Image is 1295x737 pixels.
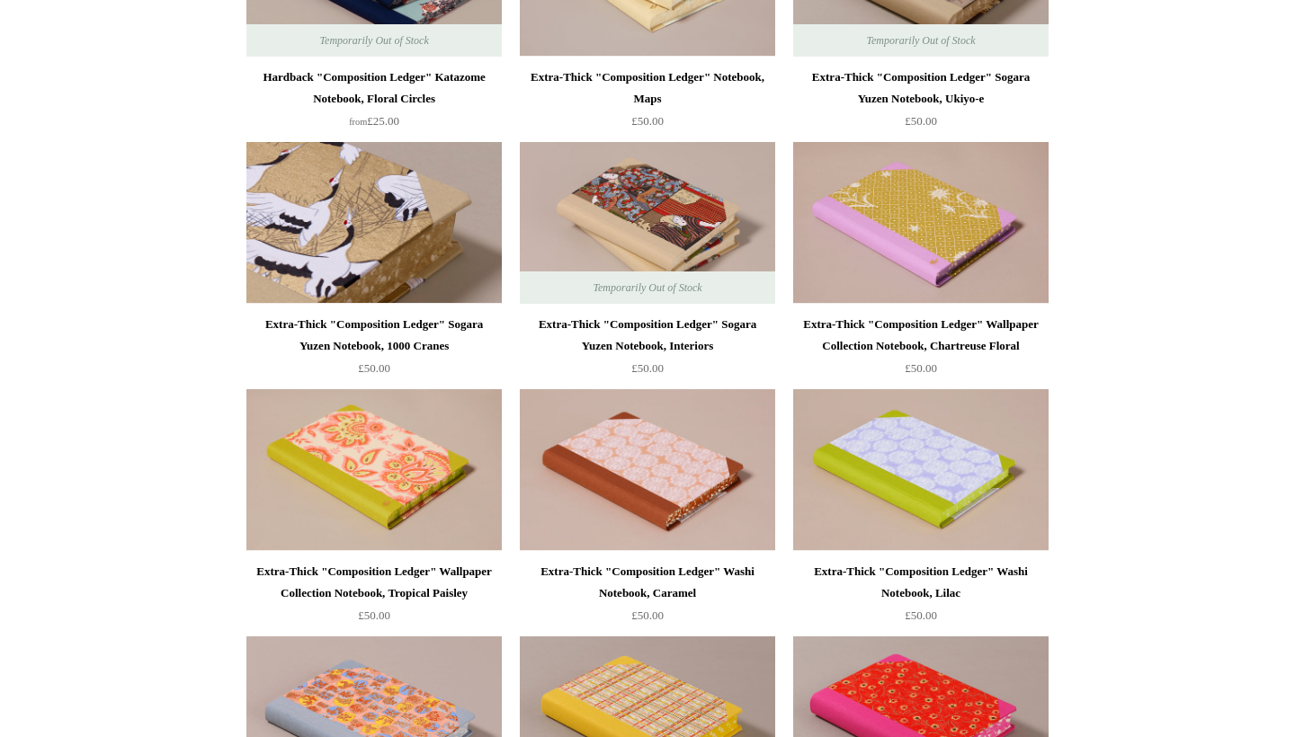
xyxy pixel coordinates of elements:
img: Extra-Thick "Composition Ledger" Sogara Yuzen Notebook, 1000 Cranes [246,142,502,304]
a: Extra-Thick "Composition Ledger" Sogara Yuzen Notebook, 1000 Cranes Extra-Thick "Composition Ledg... [246,142,502,304]
span: £25.00 [349,114,399,128]
img: Extra-Thick "Composition Ledger" Washi Notebook, Lilac [793,389,1049,551]
div: Extra-Thick "Composition Ledger" Wallpaper Collection Notebook, Tropical Paisley [251,561,497,604]
span: £50.00 [905,114,937,128]
div: Extra-Thick "Composition Ledger" Washi Notebook, Lilac [798,561,1044,604]
div: Extra-Thick "Composition Ledger" Sogara Yuzen Notebook, Interiors [524,314,771,357]
a: Extra-Thick "Composition Ledger" Sogara Yuzen Notebook, 1000 Cranes £50.00 [246,314,502,387]
div: Extra-Thick "Composition Ledger" Washi Notebook, Caramel [524,561,771,604]
span: £50.00 [358,361,390,375]
div: Extra-Thick "Composition Ledger" Notebook, Maps [524,67,771,110]
div: Extra-Thick "Composition Ledger" Sogara Yuzen Notebook, 1000 Cranes [251,314,497,357]
span: £50.00 [631,361,664,375]
span: £50.00 [905,361,937,375]
a: Extra-Thick "Composition Ledger" Washi Notebook, Caramel £50.00 [520,561,775,635]
a: Extra-Thick "Composition Ledger" Wallpaper Collection Notebook, Tropical Paisley Extra-Thick "Com... [246,389,502,551]
span: Temporarily Out of Stock [848,24,993,57]
a: Extra-Thick "Composition Ledger" Wallpaper Collection Notebook, Chartreuse Floral £50.00 [793,314,1049,387]
a: Hardback "Composition Ledger" Katazome Notebook, Floral Circles from£25.00 [246,67,502,140]
a: Extra-Thick "Composition Ledger" Notebook, Maps £50.00 [520,67,775,140]
a: Extra-Thick "Composition Ledger" Sogara Yuzen Notebook, Interiors £50.00 [520,314,775,387]
span: £50.00 [358,608,390,622]
img: Extra-Thick "Composition Ledger" Wallpaper Collection Notebook, Tropical Paisley [246,389,502,551]
a: Extra-Thick "Composition Ledger" Wallpaper Collection Notebook, Chartreuse Floral Extra-Thick "Co... [793,142,1049,304]
div: Extra-Thick "Composition Ledger" Wallpaper Collection Notebook, Chartreuse Floral [798,314,1044,357]
img: Extra-Thick "Composition Ledger" Washi Notebook, Caramel [520,389,775,551]
a: Extra-Thick "Composition Ledger" Wallpaper Collection Notebook, Tropical Paisley £50.00 [246,561,502,635]
span: £50.00 [631,608,664,622]
a: Extra-Thick "Composition Ledger" Sogara Yuzen Notebook, Interiors Extra-Thick "Composition Ledger... [520,142,775,304]
span: from [349,117,367,127]
span: £50.00 [905,608,937,622]
img: Extra-Thick "Composition Ledger" Wallpaper Collection Notebook, Chartreuse Floral [793,142,1049,304]
a: Extra-Thick "Composition Ledger" Washi Notebook, Lilac £50.00 [793,561,1049,635]
a: Extra-Thick "Composition Ledger" Washi Notebook, Caramel Extra-Thick "Composition Ledger" Washi N... [520,389,775,551]
span: £50.00 [631,114,664,128]
a: Extra-Thick "Composition Ledger" Washi Notebook, Lilac Extra-Thick "Composition Ledger" Washi Not... [793,389,1049,551]
div: Hardback "Composition Ledger" Katazome Notebook, Floral Circles [251,67,497,110]
img: Extra-Thick "Composition Ledger" Sogara Yuzen Notebook, Interiors [520,142,775,304]
span: Temporarily Out of Stock [301,24,446,57]
div: Extra-Thick "Composition Ledger" Sogara Yuzen Notebook, Ukiyo-e [798,67,1044,110]
a: Extra-Thick "Composition Ledger" Sogara Yuzen Notebook, Ukiyo-e £50.00 [793,67,1049,140]
span: Temporarily Out of Stock [575,271,719,304]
